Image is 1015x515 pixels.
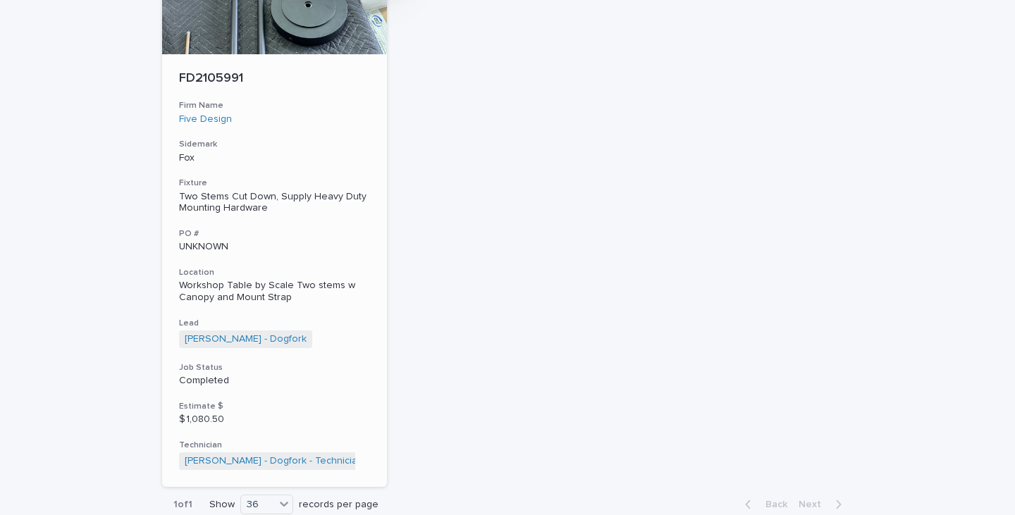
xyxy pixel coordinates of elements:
h3: Location [179,267,370,278]
a: Five Design [179,113,232,125]
p: Show [209,499,235,511]
h3: Sidemark [179,139,370,150]
span: Back [757,500,787,509]
h3: Fixture [179,178,370,189]
p: records per page [299,499,379,511]
button: Next [793,498,853,511]
p: Workshop Table by Scale Two stems w Canopy and Mount Strap [179,280,370,304]
span: Next [799,500,830,509]
h3: Technician [179,440,370,451]
h3: Job Status [179,362,370,373]
h3: Firm Name [179,100,370,111]
a: [PERSON_NAME] - Dogfork - Technician [185,455,363,467]
p: Completed [179,375,370,387]
div: 36 [241,497,275,512]
a: [PERSON_NAME] - Dogfork [185,333,307,345]
h3: Estimate $ [179,401,370,412]
h3: Lead [179,318,370,329]
h3: PO # [179,228,370,240]
p: FD2105991 [179,71,370,87]
div: Two Stems Cut Down, Supply Heavy Duty Mounting Hardware [179,191,370,215]
p: Fox [179,152,370,164]
p: $ 1,080.50 [179,414,370,426]
p: UNKNOWN [179,241,370,253]
button: Back [734,498,793,511]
